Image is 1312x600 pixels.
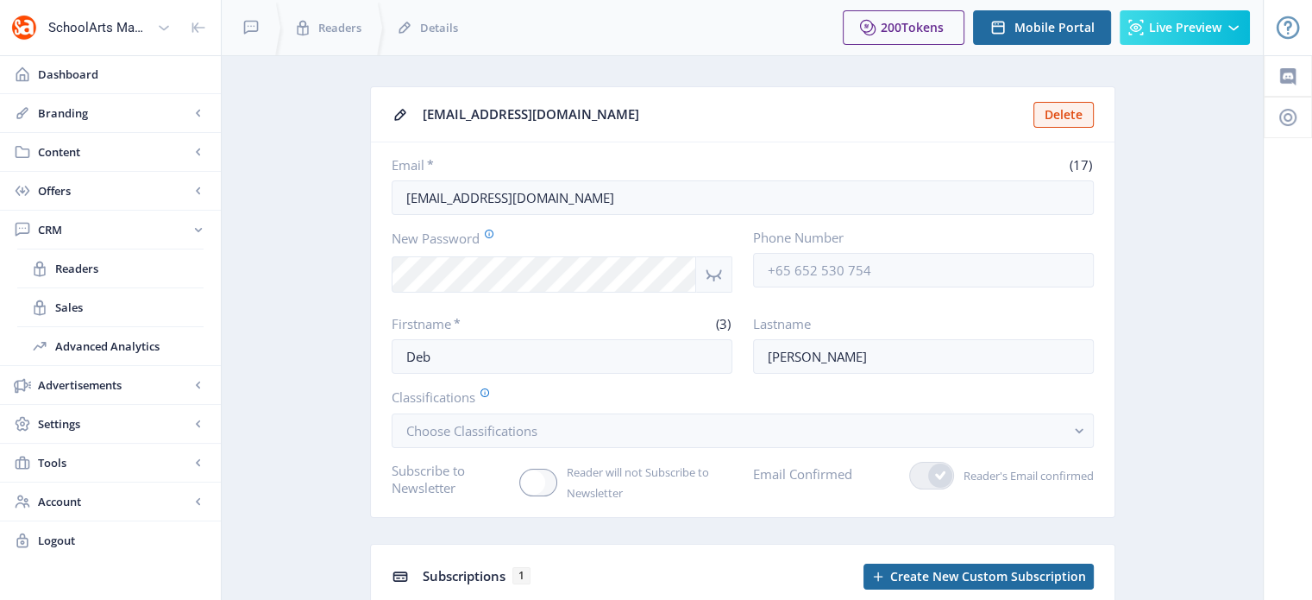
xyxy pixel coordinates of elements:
a: Readers [17,249,204,287]
label: New Password [392,229,719,248]
div: [EMAIL_ADDRESS][DOMAIN_NAME] [423,101,1023,128]
span: Tokens [901,19,944,35]
span: Reader will not Subscribe to Newsletter [557,462,732,503]
nb-icon: Show password [696,256,732,293]
div: SchoolArts Magazine [48,9,150,47]
span: Mobile Portal [1014,21,1095,35]
span: Live Preview [1149,21,1221,35]
input: Enter reader’s lastname [753,339,1094,374]
label: Classifications [392,388,1080,407]
a: Advanced Analytics [17,327,204,365]
button: Choose Classifications [392,414,1094,448]
span: Branding [38,104,190,122]
label: Subscribe to Newsletter [392,462,506,496]
span: Offers [38,182,190,199]
label: Email Confirmed [753,462,852,486]
span: Advanced Analytics [55,338,204,355]
span: Reader's Email confirmed [954,465,1094,486]
span: Advertisements [38,376,190,394]
span: Settings [38,415,190,433]
label: Email [392,156,736,174]
span: Content [38,143,190,161]
span: Tools [38,454,190,471]
span: CRM [38,221,190,238]
button: 200Tokens [843,10,964,45]
button: Mobile Portal [973,10,1111,45]
a: Sales [17,288,204,326]
span: Details [420,19,458,36]
span: Choose Classifications [406,422,537,439]
label: Lastname [753,315,1080,332]
span: Dashboard [38,66,207,83]
span: (17) [1067,156,1094,174]
img: properties.app_icon.png [10,14,38,41]
span: (3) [713,315,732,332]
span: Logout [38,532,207,549]
span: Sales [55,299,204,316]
button: Delete [1033,102,1094,128]
span: Readers [55,260,204,277]
label: Firstname [392,315,556,332]
label: Phone Number [753,229,1080,246]
span: Readers [318,19,361,36]
input: Enter reader’s email [392,180,1094,215]
button: Live Preview [1120,10,1250,45]
input: +65 652 530 754 [753,253,1094,287]
span: Account [38,493,190,510]
input: Enter reader’s firstname [392,339,732,374]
